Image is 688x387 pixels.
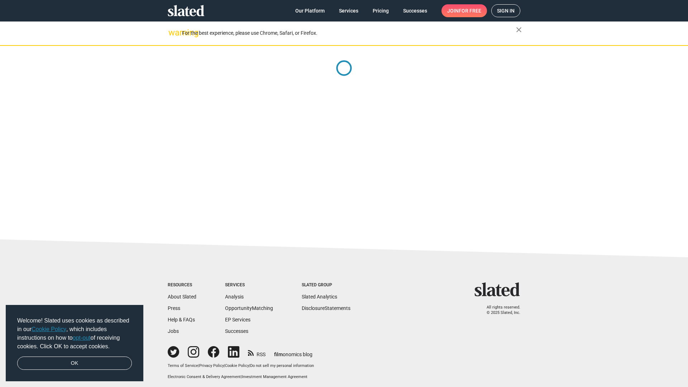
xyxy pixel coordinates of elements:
[225,328,248,334] a: Successes
[168,363,198,368] a: Terms of Service
[168,294,196,300] a: About Slated
[274,352,283,357] span: film
[182,28,516,38] div: For the best experience, please use Chrome, Safari, or Firefox.
[403,4,427,17] span: Successes
[6,305,143,382] div: cookieconsent
[491,4,520,17] a: Sign in
[225,282,273,288] div: Services
[168,374,241,379] a: Electronic Consent & Delivery Agreement
[198,363,199,368] span: |
[225,305,273,311] a: OpportunityMatching
[249,363,250,368] span: |
[290,4,330,17] a: Our Platform
[447,4,481,17] span: Join
[168,317,195,322] a: Help & FAQs
[441,4,487,17] a: Joinfor free
[459,4,481,17] span: for free
[248,347,266,358] a: RSS
[225,317,250,322] a: EP Services
[17,316,132,351] span: Welcome! Slated uses cookies as described in our , which includes instructions on how to of recei...
[397,4,433,17] a: Successes
[274,345,312,358] a: filmonomics blog
[168,328,179,334] a: Jobs
[497,5,515,17] span: Sign in
[17,357,132,370] a: dismiss cookie message
[302,294,337,300] a: Slated Analytics
[302,305,350,311] a: DisclosureStatements
[168,28,177,37] mat-icon: warning
[168,305,180,311] a: Press
[32,326,66,332] a: Cookie Policy
[73,335,91,341] a: opt-out
[367,4,395,17] a: Pricing
[479,305,520,315] p: All rights reserved. © 2025 Slated, Inc.
[199,363,224,368] a: Privacy Policy
[242,374,307,379] a: Investment Management Agreement
[250,363,314,369] button: Do not sell my personal information
[339,4,358,17] span: Services
[225,363,249,368] a: Cookie Policy
[515,25,523,34] mat-icon: close
[241,374,242,379] span: |
[295,4,325,17] span: Our Platform
[168,282,196,288] div: Resources
[302,282,350,288] div: Slated Group
[333,4,364,17] a: Services
[225,294,244,300] a: Analysis
[224,363,225,368] span: |
[373,4,389,17] span: Pricing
